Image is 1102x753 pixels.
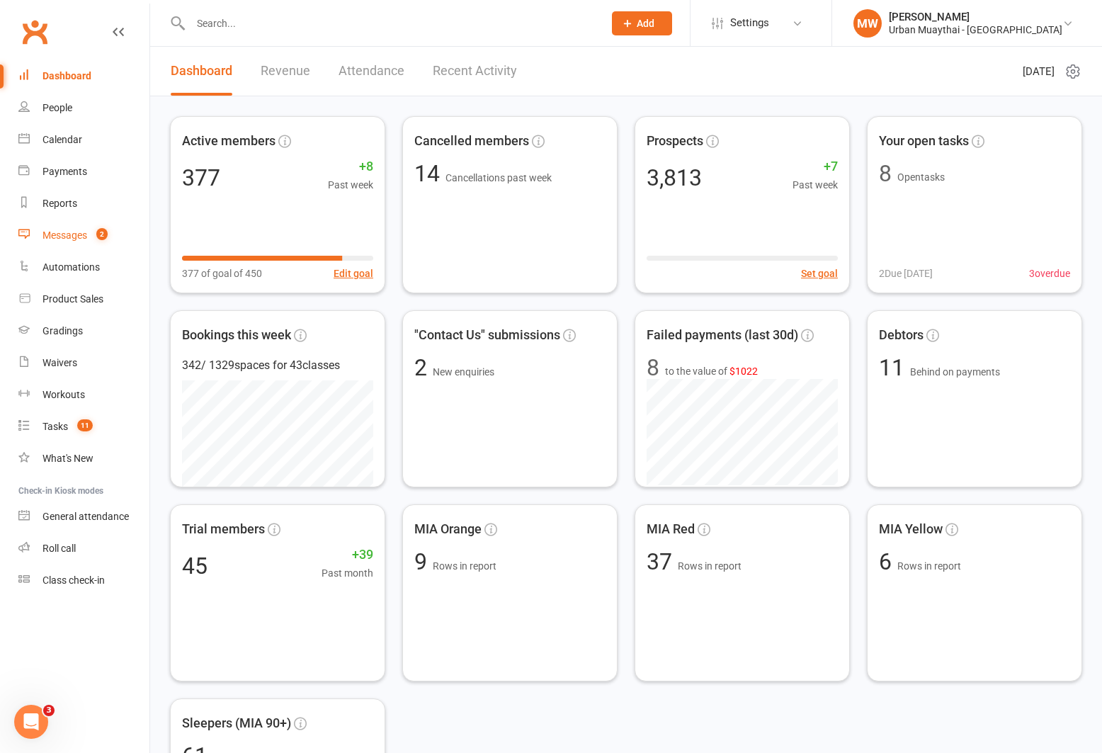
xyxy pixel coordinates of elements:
[77,419,93,431] span: 11
[322,545,373,565] span: +39
[328,157,373,177] span: +8
[647,519,695,540] span: MIA Red
[910,366,1000,378] span: Behind on payments
[433,366,494,378] span: New enquiries
[182,266,262,281] span: 377 of goal of 450
[182,325,291,346] span: Bookings this week
[18,565,149,596] a: Class kiosk mode
[42,543,76,554] div: Roll call
[14,705,48,739] iframe: Intercom live chat
[879,162,892,185] div: 8
[43,705,55,716] span: 3
[1023,63,1055,80] span: [DATE]
[433,560,496,572] span: Rows in report
[637,18,654,29] span: Add
[665,363,758,379] span: to the value of
[18,124,149,156] a: Calendar
[18,251,149,283] a: Automations
[328,177,373,193] span: Past week
[18,188,149,220] a: Reports
[182,555,208,577] div: 45
[879,548,897,575] span: 6
[182,131,275,152] span: Active members
[171,47,232,96] a: Dashboard
[42,453,93,464] div: What's New
[18,283,149,315] a: Product Sales
[18,220,149,251] a: Messages 2
[414,131,529,152] span: Cancelled members
[414,160,445,187] span: 14
[42,134,82,145] div: Calendar
[18,347,149,379] a: Waivers
[42,389,85,400] div: Workouts
[729,366,758,377] span: $1022
[182,166,220,189] div: 377
[42,293,103,305] div: Product Sales
[42,325,83,336] div: Gradings
[18,379,149,411] a: Workouts
[889,11,1062,23] div: [PERSON_NAME]
[18,315,149,347] a: Gradings
[18,92,149,124] a: People
[879,266,933,281] span: 2 Due [DATE]
[879,131,969,152] span: Your open tasks
[42,166,87,177] div: Payments
[612,11,672,35] button: Add
[96,228,108,240] span: 2
[889,23,1062,36] div: Urban Muaythai - [GEOGRAPHIC_DATA]
[647,131,703,152] span: Prospects
[879,325,924,346] span: Debtors
[414,548,433,575] span: 9
[334,266,373,281] button: Edit goal
[647,548,678,575] span: 37
[18,156,149,188] a: Payments
[801,266,838,281] button: Set goal
[678,560,742,572] span: Rows in report
[182,713,291,734] span: Sleepers (MIA 90+)
[42,230,87,241] div: Messages
[647,356,659,379] div: 8
[414,354,433,381] span: 2
[18,60,149,92] a: Dashboard
[17,14,52,50] a: Clubworx
[897,171,945,183] span: Open tasks
[42,261,100,273] div: Automations
[42,511,129,522] div: General attendance
[433,47,517,96] a: Recent Activity
[445,172,552,183] span: Cancellations past week
[1029,266,1070,281] span: 3 overdue
[42,102,72,113] div: People
[18,501,149,533] a: General attendance kiosk mode
[879,519,943,540] span: MIA Yellow
[18,533,149,565] a: Roll call
[261,47,310,96] a: Revenue
[18,443,149,475] a: What's New
[186,13,593,33] input: Search...
[322,565,373,581] span: Past month
[182,519,265,540] span: Trial members
[793,177,838,193] span: Past week
[414,519,482,540] span: MIA Orange
[647,166,702,189] div: 3,813
[42,574,105,586] div: Class check-in
[42,421,68,432] div: Tasks
[793,157,838,177] span: +7
[339,47,404,96] a: Attendance
[182,356,373,375] div: 342 / 1329 spaces for 43 classes
[414,325,560,346] span: "Contact Us" submissions
[897,560,961,572] span: Rows in report
[647,325,798,346] span: Failed payments (last 30d)
[730,7,769,39] span: Settings
[42,198,77,209] div: Reports
[853,9,882,38] div: MW
[18,411,149,443] a: Tasks 11
[879,354,910,381] span: 11
[42,357,77,368] div: Waivers
[42,70,91,81] div: Dashboard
